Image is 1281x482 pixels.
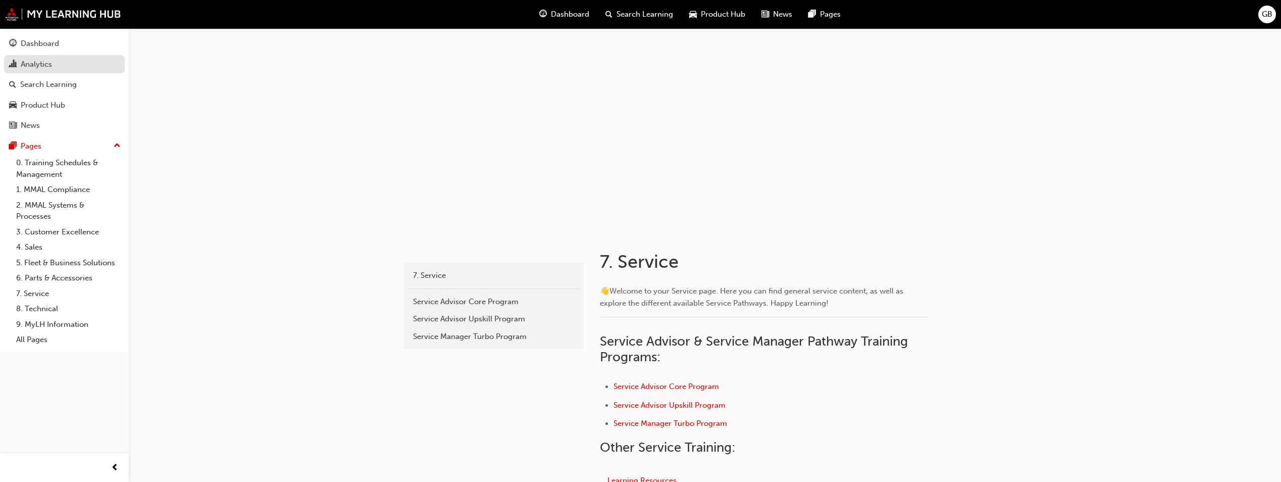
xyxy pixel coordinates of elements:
[12,286,125,302] a: 7. Service
[681,4,753,25] a: car-iconProduct Hub
[4,137,125,156] button: Pages
[413,270,575,281] div: 7. Service
[12,224,125,240] a: 3. Customer Excellence
[20,79,77,90] div: Search Learning
[114,139,121,153] span: up-icon
[5,8,121,21] img: mmal
[21,100,65,111] div: Product Hub
[820,9,841,20] span: Pages
[9,80,16,89] span: search-icon
[531,4,597,25] a: guage-iconDashboard
[701,9,745,20] span: Product Hub
[4,32,125,137] button: DashboardAnalyticsSearch LearningProduct HubNews
[408,328,580,346] a: Service Manager Turbo Program
[761,8,769,21] span: news-icon
[21,38,59,50] div: Dashboard
[12,301,125,317] a: 8. Technical
[600,440,735,455] span: Other Service Training:
[408,310,580,328] a: Service Advisor Upskill Program
[9,121,17,130] span: news-icon
[413,296,575,308] div: Service Advisor Core Program
[597,4,681,25] a: search-iconSearch Learning
[12,332,125,348] a: All Pages
[408,267,580,284] a: 7. Service
[408,293,580,311] a: Service Advisor Core Program
[539,8,547,21] span: guage-icon
[4,55,125,74] a: Analytics
[689,8,697,21] span: car-icon
[4,116,125,135] a: News
[600,333,911,365] span: Service Advisor & Service Manager Pathway Training Programs:
[800,4,849,25] a: pages-iconPages
[12,270,125,286] a: 6. Parts & Accessories
[1258,6,1276,23] button: GB
[4,75,125,94] a: Search Learning
[773,9,792,20] span: News
[12,239,125,255] a: 4. Sales
[613,382,719,391] a: Service Advisor Core Program
[617,9,673,20] span: Search Learning
[12,255,125,271] a: 5. Fleet & Business Solutions
[111,462,119,474] span: prev-icon
[21,59,52,70] div: Analytics
[413,313,575,325] div: Service Advisor Upskill Program
[600,251,931,273] h1: 7. Service
[12,198,125,224] a: 2. MMAL Systems & Processes
[413,331,575,343] div: Service Manager Turbo Program
[12,155,125,182] a: 0. Training Schedules & Management
[4,34,125,53] a: Dashboard
[753,4,800,25] a: news-iconNews
[9,101,17,110] span: car-icon
[600,286,609,296] span: 👋
[613,401,726,410] a: Service Advisor Upskill Program
[9,60,17,69] span: chart-icon
[12,182,125,198] a: 1. MMAL Compliance
[600,286,905,308] span: Welcome to your Service page. Here you can find general service content, as well as explore the d...
[551,9,589,20] span: Dashboard
[1262,9,1272,20] span: GB
[9,142,17,151] span: pages-icon
[808,8,816,21] span: pages-icon
[12,317,125,332] a: 9. MyLH Information
[21,140,41,152] div: Pages
[4,96,125,115] a: Product Hub
[9,39,17,49] span: guage-icon
[21,120,40,131] div: News
[605,8,612,21] span: search-icon
[613,419,727,428] a: Service Manager Turbo Program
